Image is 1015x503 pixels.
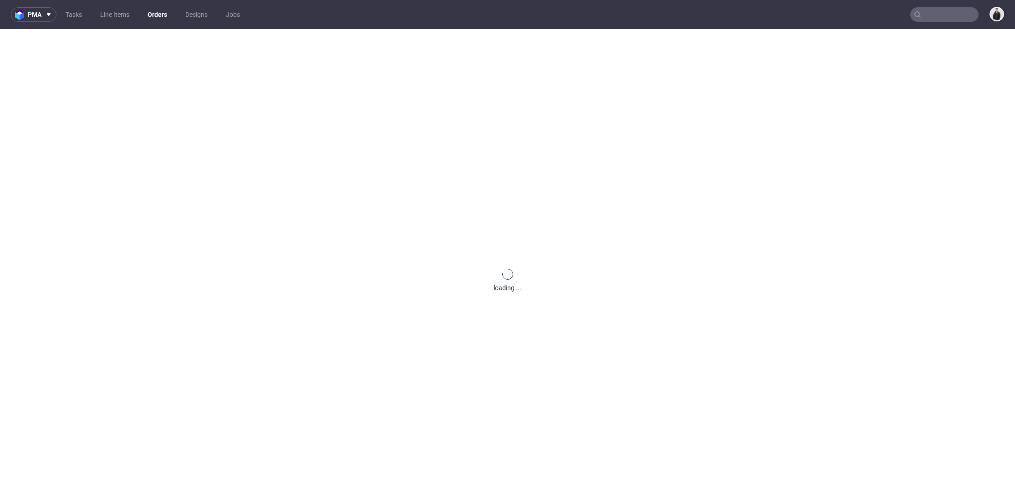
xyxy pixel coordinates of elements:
button: pma [11,7,56,22]
a: Line Items [95,7,135,22]
img: Adrian Margula [990,8,1003,20]
img: logo [15,10,28,20]
a: Designs [180,7,213,22]
span: pma [28,11,41,18]
div: loading ... [494,283,521,292]
a: Tasks [60,7,87,22]
a: Orders [142,7,173,22]
a: Jobs [220,7,245,22]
